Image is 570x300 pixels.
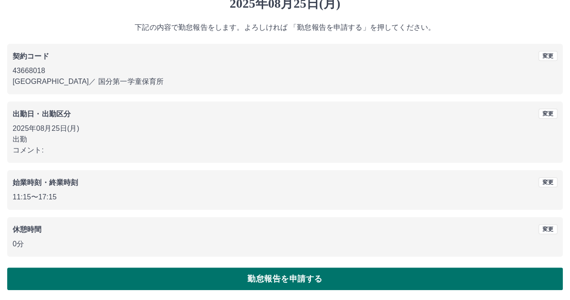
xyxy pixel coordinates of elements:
button: 勤怠報告を申請する [7,268,563,290]
button: 変更 [538,224,557,234]
b: 出勤日・出勤区分 [13,110,71,118]
button: 変更 [538,177,557,187]
p: 2025年08月25日(月) [13,123,557,134]
p: 43668018 [13,65,557,76]
p: 下記の内容で勤怠報告をします。よろしければ 「勤怠報告を申請する」を押してください。 [7,22,563,33]
b: 契約コード [13,52,49,60]
p: 出勤 [13,134,557,145]
p: [GEOGRAPHIC_DATA] ／ 国分第一学童保育所 [13,76,557,87]
p: 0分 [13,239,557,249]
p: コメント: [13,145,557,156]
b: 始業時刻・終業時刻 [13,179,78,186]
b: 休憩時間 [13,226,42,233]
p: 11:15 〜 17:15 [13,192,557,203]
button: 変更 [538,51,557,61]
button: 変更 [538,109,557,119]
